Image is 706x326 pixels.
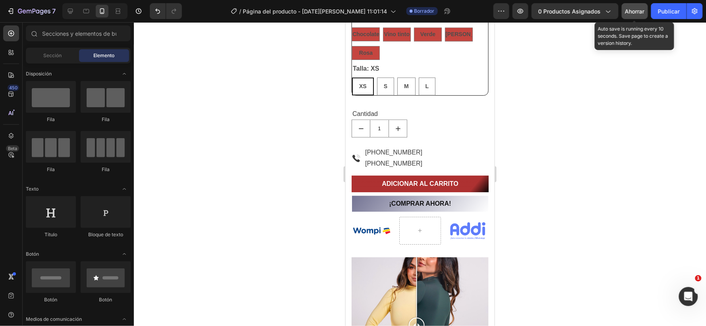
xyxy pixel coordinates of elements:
button: Ahorrar [622,3,648,19]
font: Beta [8,146,17,151]
font: Borrador [414,8,435,14]
font: Página del producto - [DATE][PERSON_NAME] 11:01:14 [243,8,387,15]
span: Abrir con palanca [118,68,131,80]
font: Elemento [94,52,115,58]
font: 1 [697,276,700,281]
font: 450 [9,85,17,91]
font: Fila [102,116,110,122]
input: Secciones y elementos de búsqueda [26,25,131,41]
font: Publicar [658,8,680,15]
font: / [240,8,242,15]
font: Disposición [26,71,52,77]
font: Medios de comunicación [26,316,82,322]
span: Abrir con palanca [118,183,131,195]
button: Publicar [651,3,687,19]
font: Fila [47,116,55,122]
font: Botón [26,251,39,257]
font: 7 [52,7,56,15]
font: Sección [43,52,62,58]
iframe: Área de diseño [346,22,495,326]
font: Bloque de texto [88,231,123,237]
font: Fila [102,166,110,172]
iframe: Chat en vivo de Intercom [679,287,698,306]
span: Abrir con palanca [118,248,131,260]
button: 0 productos asignados [532,3,619,19]
font: Ahorrar [625,8,645,15]
font: Título [44,231,57,237]
div: Deshacer/Rehacer [150,3,182,19]
font: 0 productos asignados [538,8,601,15]
button: 7 [3,3,59,19]
span: Abrir con palanca [118,313,131,326]
font: Fila [47,166,55,172]
font: Botón [44,297,58,303]
font: Texto [26,186,39,192]
font: Botón [99,297,112,303]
